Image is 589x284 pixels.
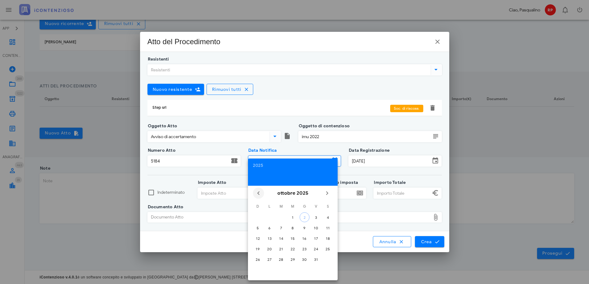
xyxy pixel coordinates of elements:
button: 14 [276,233,286,243]
button: 4 [323,212,333,222]
label: Data Notifica [246,147,277,154]
input: Numero Atto [148,156,229,166]
div: 11 [323,226,333,230]
input: Oggetto Atto [148,131,268,142]
th: V [311,201,322,212]
div: 14 [276,236,286,241]
div: 28 [276,257,286,262]
div: 13 [265,236,275,241]
button: Nuovo resistente [147,84,204,95]
div: 25 [323,247,333,251]
div: 2 [300,215,309,220]
button: 15 [288,233,298,243]
button: 21 [276,244,286,254]
span: Soc. di riscoss. [394,105,420,112]
label: Oggetto Atto [146,123,177,129]
button: Elimina [429,104,436,112]
button: 18 [323,233,333,243]
button: 31 [311,254,321,264]
input: #### [324,188,355,198]
button: 25 [323,244,333,254]
div: 17 [311,236,321,241]
label: Data Registrazione [347,147,390,154]
input: Oggetto di contenzioso [299,131,431,142]
th: D [252,201,263,212]
div: 19 [253,247,263,251]
div: Step srl [152,105,390,110]
button: 17 [311,233,321,243]
th: M [275,201,287,212]
button: ottobre 2025 [275,187,311,199]
button: 6 [265,223,275,233]
button: 27 [265,254,275,264]
span: Crea [420,239,438,244]
button: 16 [300,233,309,243]
div: 4 [323,215,333,220]
button: Il mese scorso [253,188,264,199]
button: 10 [311,223,321,233]
button: 13 [265,233,275,243]
div: 29 [288,257,298,262]
label: Indeterminato [157,189,190,196]
button: 24 [311,244,321,254]
th: L [264,201,275,212]
button: Crea [415,236,444,247]
div: 8 [288,226,298,230]
div: 1 [288,215,298,220]
th: S [322,201,333,212]
div: 24 [311,247,321,251]
span: Annulla [379,239,405,244]
button: 23 [300,244,309,254]
div: 16 [300,236,309,241]
div: Atto del Procedimento [147,37,220,47]
div: 30 [300,257,309,262]
input: Imposte Atto [198,188,254,198]
button: 20 [265,244,275,254]
div: 26 [253,257,263,262]
label: Documento Atto [146,204,184,210]
span: Rimuovi tutti [212,87,241,92]
div: 15 [288,236,298,241]
button: Rimuovi tutti [207,84,254,95]
button: 28 [276,254,286,264]
button: 9 [300,223,309,233]
label: Resistenti [146,56,169,62]
button: 7 [276,223,286,233]
th: G [299,201,310,212]
label: Imposte Atto [196,180,227,186]
div: 5 [253,226,263,230]
button: 2 [300,212,309,222]
input: Resistenti [148,65,429,75]
button: 11 [323,223,333,233]
div: 10 [311,226,321,230]
div: 9 [300,226,309,230]
div: 22 [288,247,298,251]
div: 7 [276,226,286,230]
button: 22 [288,244,298,254]
label: 2° anno imposta [322,180,358,186]
div: 27 [265,257,275,262]
button: 19 [253,244,263,254]
div: 23 [300,247,309,251]
div: 21 [276,247,286,251]
label: Numero Atto [146,147,176,154]
input: Data Notifica [248,156,330,166]
div: Documento Atto [148,212,431,222]
button: 26 [253,254,263,264]
button: Annulla [373,236,411,247]
button: 12 [253,233,263,243]
th: M [287,201,298,212]
label: Importo Totale [372,180,406,186]
div: 2025 [253,163,333,168]
label: Oggetto di contenzioso [297,123,350,129]
button: 30 [300,254,309,264]
button: 1 [288,212,298,222]
button: 3 [311,212,321,222]
div: 6 [265,226,275,230]
button: 8 [288,223,298,233]
input: Importo Totale [374,188,430,198]
div: 20 [265,247,275,251]
div: 18 [323,236,333,241]
span: Nuovo resistente [152,87,192,92]
div: 12 [253,236,263,241]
